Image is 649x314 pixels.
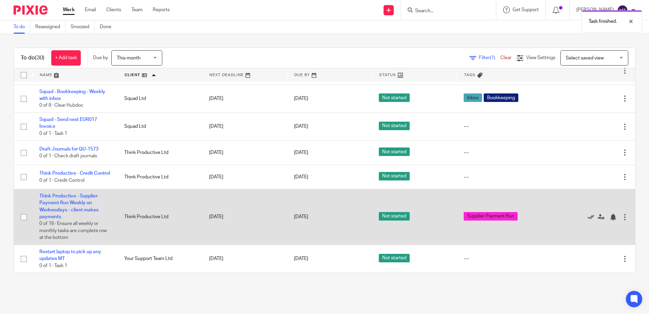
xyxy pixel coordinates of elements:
[500,55,512,60] a: Clear
[106,6,121,13] a: Clients
[464,123,543,130] div: ---
[464,93,482,102] span: Inbox
[379,254,410,262] span: Not started
[464,255,543,262] div: ---
[100,20,116,34] a: Done
[479,55,500,60] span: Filter
[21,54,44,62] h1: To do
[131,6,143,13] a: Team
[39,194,98,219] a: Think Productive - Supplier Payment Run Weekly on Wednesdays - client makes payments
[117,85,202,112] td: Squad Ltd
[202,245,287,273] td: [DATE]
[117,141,202,165] td: Think Productive Ltd
[379,172,410,180] span: Not started
[153,6,170,13] a: Reports
[39,154,97,159] span: 0 of 1 · Check draft journals
[39,263,67,268] span: 0 of 1 · Task 1
[39,117,97,129] a: Squad - Send next EUR017 Invoice
[490,55,495,60] span: (1)
[379,93,410,102] span: Not started
[39,89,105,101] a: Squad - Bookkeeping - Weekly with inbox
[202,189,287,245] td: [DATE]
[202,165,287,189] td: [DATE]
[117,165,202,189] td: Think Productive Ltd
[484,93,518,102] span: Bookkeeping
[294,96,308,101] span: [DATE]
[589,18,617,25] p: Task finished.
[39,171,110,176] a: Think Productive - Credit Control
[14,5,48,15] img: Pixie
[379,147,410,156] span: Not started
[464,149,543,156] div: ---
[379,122,410,130] span: Not started
[39,103,84,108] span: 0 of 8 · Clear Hubdoc
[117,56,141,60] span: This month
[39,222,107,240] span: 0 of 16 · Ensure all weekly or monthly tasks are complete row at the bottom
[588,213,598,220] a: Mark as done
[294,175,308,179] span: [DATE]
[379,212,410,221] span: Not started
[294,214,308,219] span: [DATE]
[202,141,287,165] td: [DATE]
[51,50,81,66] a: + Add task
[71,20,95,34] a: Snoozed
[35,55,44,60] span: (30)
[617,5,628,16] img: svg%3E
[39,147,98,152] a: Draft Journals for QU-1573
[294,150,308,155] span: [DATE]
[63,6,75,13] a: Work
[39,249,101,261] a: Restart laptop to pick up any updates MT
[464,174,543,180] div: ---
[117,189,202,245] td: Think Productive Ltd
[14,20,30,34] a: To do
[93,54,108,61] p: Due by
[35,20,66,34] a: Reassigned
[294,257,308,261] span: [DATE]
[464,73,476,77] span: Tags
[202,85,287,112] td: [DATE]
[526,55,555,60] span: View Settings
[85,6,96,13] a: Email
[464,212,518,221] span: Supplier Payment Run
[294,124,308,129] span: [DATE]
[39,131,67,136] span: 0 of 1 · Task 1
[117,245,202,273] td: Your Support Team Ltd
[117,112,202,140] td: Squad Ltd
[566,56,604,60] span: Select saved view
[202,112,287,140] td: [DATE]
[39,178,85,183] span: 0 of 1 · Credit Control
